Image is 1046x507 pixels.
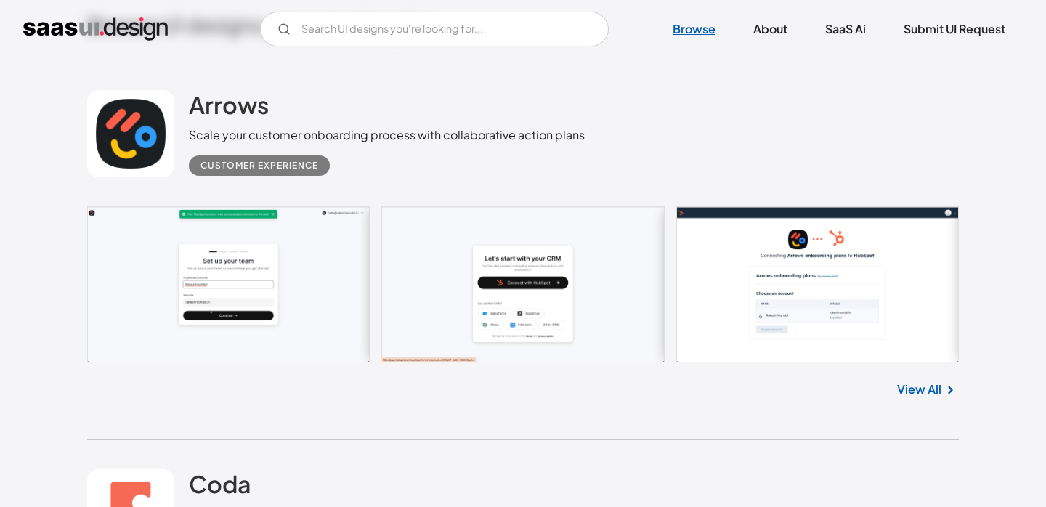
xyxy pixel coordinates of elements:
[736,13,805,45] a: About
[886,13,1023,45] a: Submit UI Request
[189,90,269,126] a: Arrows
[655,13,733,45] a: Browse
[189,469,251,506] a: Coda
[897,381,941,398] a: View All
[23,17,168,41] a: home
[260,12,609,46] input: Search UI designs you're looking for...
[189,469,251,498] h2: Coda
[200,157,318,174] div: Customer Experience
[260,12,609,46] form: Email Form
[808,13,883,45] a: SaaS Ai
[189,126,585,144] div: Scale your customer onboarding process with collaborative action plans
[189,90,269,119] h2: Arrows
